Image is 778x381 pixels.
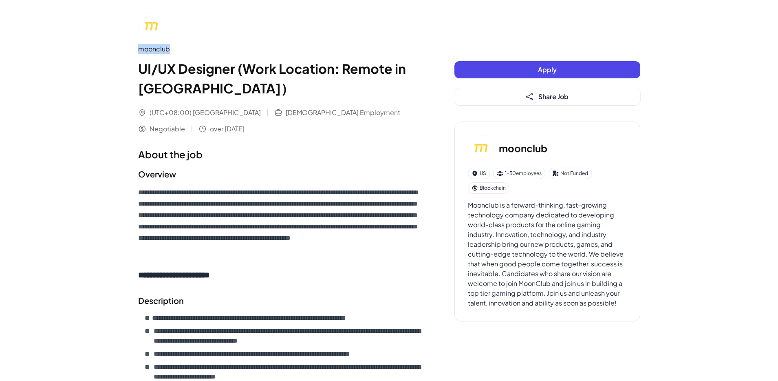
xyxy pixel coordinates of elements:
span: Share Job [538,92,569,101]
img: mo [138,13,164,39]
img: mo [468,135,494,161]
div: Moonclub is a forward-thinking, fast-growing technology company dedicated to developing world-cla... [468,200,627,308]
div: 1-50 employees [493,168,545,179]
button: Apply [454,61,640,78]
h2: Description [138,295,422,307]
div: Not Funded [549,168,592,179]
div: Blockchain [468,182,509,194]
h1: About the job [138,147,422,162]
span: (UTC+08:00) [GEOGRAPHIC_DATA] [150,108,261,117]
button: Share Job [454,88,640,105]
span: Apply [538,65,557,74]
h3: moonclub [499,141,547,155]
span: [DEMOGRAPHIC_DATA] Employment [286,108,400,117]
span: Negotiable [150,124,185,134]
div: moonclub [138,44,422,54]
h1: UI/UX Designer (Work Location: Remote in [GEOGRAPHIC_DATA]） [138,59,422,98]
div: US [468,168,490,179]
span: over [DATE] [210,124,245,134]
h2: Overview [138,168,422,180]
